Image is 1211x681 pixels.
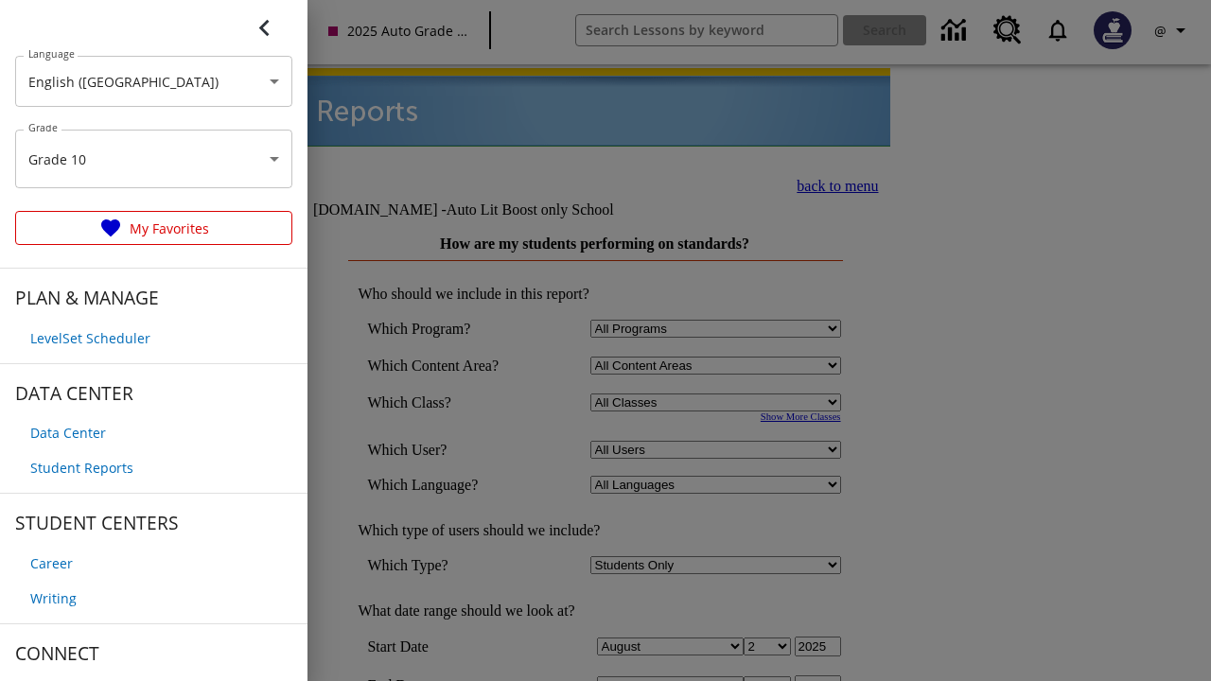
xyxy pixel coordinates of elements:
[28,47,75,61] label: Language
[15,450,292,485] a: Student Reports
[30,423,106,443] span: Data Center
[30,328,150,348] span: LevelSet Scheduler
[15,509,292,538] span: STUDENT CENTERS
[15,211,292,245] a: My Favorites
[28,73,219,91] span: English ([GEOGRAPHIC_DATA])
[28,150,86,168] span: Grade 10
[30,553,73,573] span: Career
[130,218,209,238] p: My Favorites
[15,321,292,356] a: LevelSet Scheduler
[15,379,292,409] span: DATA CENTER
[15,639,292,669] span: CONNECT
[28,121,58,135] label: Grade
[15,415,292,450] a: Data Center
[15,284,292,313] span: PLAN & MANAGE
[15,546,292,581] a: Career
[30,588,77,608] span: Writing
[30,458,133,478] span: Student Reports
[15,581,292,616] a: Writing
